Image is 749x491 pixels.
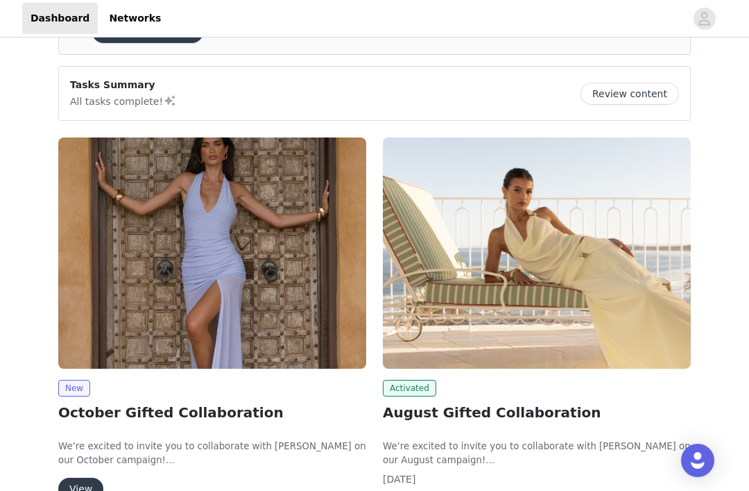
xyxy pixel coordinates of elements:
[101,3,169,34] a: Networks
[383,441,691,465] span: We’re excited to invite you to collaborate with [PERSON_NAME] on our August campaign!
[580,83,679,105] button: Review content
[681,444,714,477] div: Open Intercom Messenger
[383,474,415,485] span: [DATE]
[383,380,436,397] span: Activated
[383,402,691,423] h2: August Gifted Collaboration
[58,380,90,397] span: New
[70,78,177,92] p: Tasks Summary
[22,3,98,34] a: Dashboard
[58,138,366,369] img: Peppermayo EU
[70,92,177,109] p: All tasks complete!
[383,138,691,369] img: Peppermayo EU
[58,402,366,423] h2: October Gifted Collaboration
[58,441,366,465] span: We’re excited to invite you to collaborate with [PERSON_NAME] on our October campaign!
[698,8,711,30] div: avatar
